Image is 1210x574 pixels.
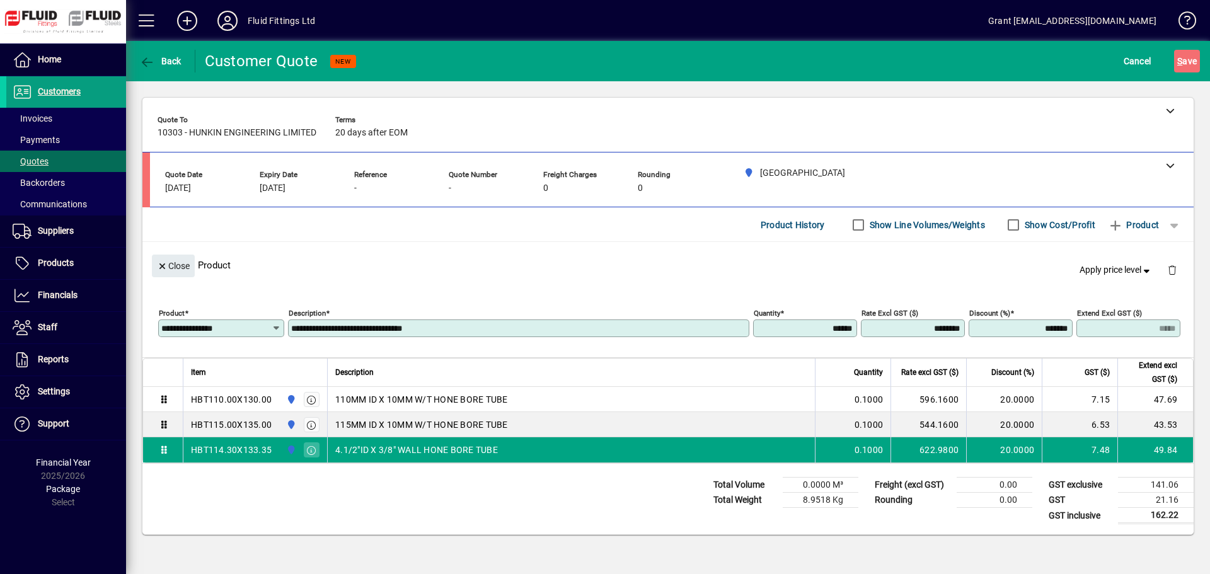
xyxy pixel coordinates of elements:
div: 622.9800 [899,444,959,456]
span: Description [335,365,374,379]
a: Home [6,44,126,76]
span: 0.1000 [855,444,884,456]
button: Back [136,50,185,72]
span: 20 days after EOM [335,128,408,138]
span: AUCKLAND [283,393,297,406]
span: Suppliers [38,226,74,236]
app-page-header-button: Delete [1157,264,1187,275]
button: Profile [207,9,248,32]
td: Total Volume [707,478,783,493]
span: Apply price level [1080,263,1153,277]
td: Total Weight [707,493,783,508]
mat-label: Product [159,309,185,318]
td: 0.00 [957,478,1032,493]
button: Product [1102,214,1165,236]
span: Rate excl GST ($) [901,365,959,379]
span: [DATE] [260,183,285,193]
td: 49.84 [1117,437,1193,462]
a: Knowledge Base [1169,3,1194,43]
span: Extend excl GST ($) [1126,359,1177,386]
span: Quotes [13,156,49,166]
span: Backorders [13,178,65,188]
span: AUCKLAND [283,443,297,457]
span: Financial Year [36,457,91,468]
span: Financials [38,290,78,300]
a: Invoices [6,108,126,129]
div: 544.1600 [899,418,959,431]
span: Support [38,418,69,428]
a: Reports [6,344,126,376]
mat-label: Discount (%) [969,309,1010,318]
button: Delete [1157,255,1187,285]
span: Back [139,56,181,66]
span: Discount (%) [991,365,1034,379]
div: Grant [EMAIL_ADDRESS][DOMAIN_NAME] [988,11,1156,31]
td: 20.0000 [966,387,1042,412]
span: 0.1000 [855,393,884,406]
span: Communications [13,199,87,209]
div: HBT114.30X133.35 [191,444,272,456]
td: Rounding [868,493,957,508]
button: Product History [756,214,830,236]
span: Cancel [1124,51,1151,71]
a: Financials [6,280,126,311]
a: Payments [6,129,126,151]
div: HBT115.00X135.00 [191,418,272,431]
span: ave [1177,51,1197,71]
div: 596.1600 [899,393,959,406]
td: 43.53 [1117,412,1193,437]
a: Products [6,248,126,279]
td: GST inclusive [1042,508,1118,524]
span: Reports [38,354,69,364]
div: Customer Quote [205,51,318,71]
label: Show Cost/Profit [1022,219,1095,231]
a: Support [6,408,126,440]
span: Staff [38,322,57,332]
a: Settings [6,376,126,408]
span: 0 [543,183,548,193]
span: GST ($) [1085,365,1110,379]
a: Backorders [6,172,126,193]
span: Invoices [13,113,52,123]
span: Customers [38,86,81,96]
span: Settings [38,386,70,396]
td: 8.9518 Kg [783,493,858,508]
span: 10303 - HUNKIN ENGINEERING LIMITED [158,128,316,138]
a: Communications [6,193,126,215]
span: Quantity [854,365,883,379]
span: 0.1000 [855,418,884,431]
button: Apply price level [1075,259,1158,282]
span: - [449,183,451,193]
td: 162.22 [1118,508,1194,524]
mat-label: Extend excl GST ($) [1077,309,1142,318]
app-page-header-button: Back [126,50,195,72]
app-page-header-button: Close [149,260,198,271]
span: - [354,183,357,193]
td: 7.15 [1042,387,1117,412]
button: Add [167,9,207,32]
span: Payments [13,135,60,145]
td: 7.48 [1042,437,1117,462]
td: 21.16 [1118,493,1194,508]
span: Products [38,258,74,268]
mat-label: Quantity [754,309,780,318]
td: 141.06 [1118,478,1194,493]
span: 115MM ID X 10MM W/T HONE BORE TUBE [335,418,508,431]
a: Quotes [6,151,126,172]
td: 0.0000 M³ [783,478,858,493]
td: 0.00 [957,493,1032,508]
div: HBT110.00X130.00 [191,393,272,406]
td: GST [1042,493,1118,508]
a: Staff [6,312,126,343]
span: [DATE] [165,183,191,193]
span: 110MM ID X 10MM W/T HONE BORE TUBE [335,393,508,406]
span: S [1177,56,1182,66]
mat-label: Description [289,309,326,318]
td: 47.69 [1117,387,1193,412]
td: 20.0000 [966,437,1042,462]
span: Home [38,54,61,64]
td: 20.0000 [966,412,1042,437]
span: Package [46,484,80,494]
span: Product History [761,215,825,235]
td: GST exclusive [1042,478,1118,493]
